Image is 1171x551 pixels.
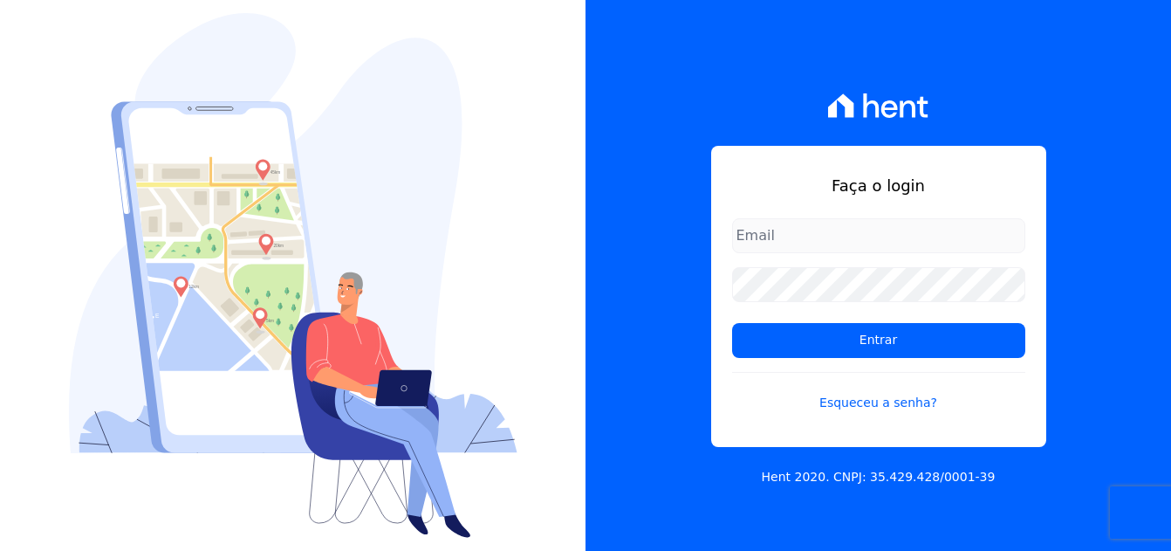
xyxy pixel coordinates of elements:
h1: Faça o login [732,174,1025,197]
p: Hent 2020. CNPJ: 35.429.428/0001-39 [762,468,996,486]
input: Email [732,218,1025,253]
input: Entrar [732,323,1025,358]
img: Login [69,13,517,538]
a: Esqueceu a senha? [732,372,1025,412]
